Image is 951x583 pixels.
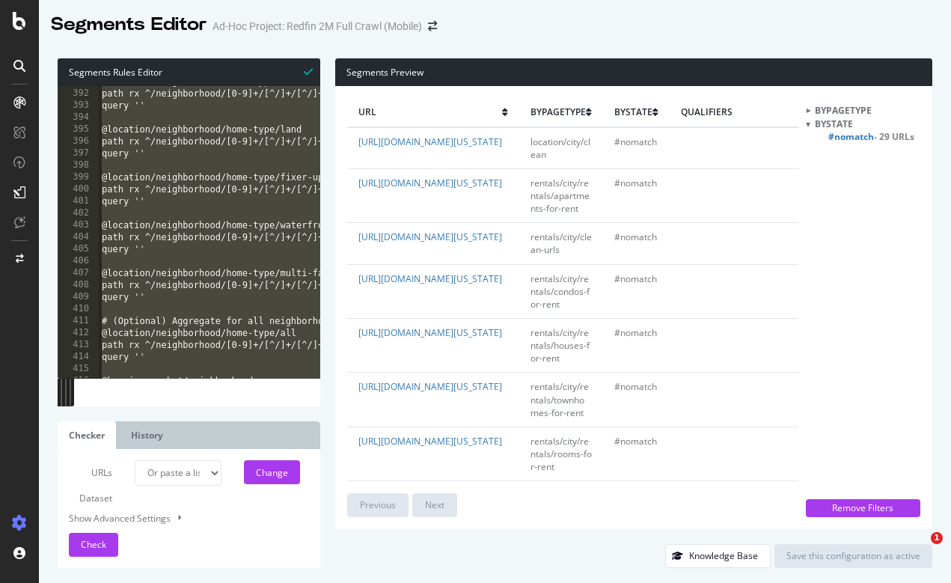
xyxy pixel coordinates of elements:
span: ByPagetype [815,104,872,117]
span: #nomatch [614,135,657,148]
div: Show Advanced Settings [58,511,298,525]
a: History [120,421,174,449]
a: [URL][DOMAIN_NAME][US_STATE] [358,380,502,393]
span: #nomatch [614,272,657,285]
span: #nomatch [614,326,657,339]
div: 406 [58,255,99,267]
div: arrow-right-arrow-left [428,21,437,31]
span: - 29 URLs [874,130,914,143]
div: 415 [58,363,99,375]
a: [URL][DOMAIN_NAME][US_STATE] [358,231,502,243]
span: location/city/clean [530,135,590,161]
div: Next [425,498,444,511]
a: [URL][DOMAIN_NAME][US_STATE] [358,177,502,189]
iframe: Intercom live chat [900,532,936,568]
button: Check [69,533,118,557]
span: rentals/city/rentals/houses-for-rent [530,326,590,364]
div: Segments Rules Editor [58,58,320,86]
div: 416 [58,375,99,387]
div: 408 [58,279,99,291]
span: ByPagetype [530,106,586,118]
button: Save this configuration as active [774,544,932,568]
span: rentals/city/rentals/townhomes-for-rent [530,380,589,418]
div: 397 [58,147,99,159]
div: 411 [58,315,99,327]
span: #nomatch [614,380,657,393]
a: [URL][DOMAIN_NAME][US_STATE] [358,326,502,339]
button: Previous [347,493,409,517]
span: Click to filter ByState on #nomatch [828,130,914,143]
div: 414 [58,351,99,363]
span: #nomatch [614,231,657,243]
div: Save this configuration as active [786,549,920,562]
span: ByState [614,106,652,118]
div: 412 [58,327,99,339]
div: 396 [58,135,99,147]
span: Check [81,538,106,551]
div: 399 [58,171,99,183]
span: #nomatch [614,177,657,189]
a: [URL][DOMAIN_NAME][US_STATE] [358,272,502,285]
div: 398 [58,159,99,171]
button: Knowledge Base [665,544,771,568]
span: rentals/city/rentals/condos-for-rent [530,272,590,311]
div: 404 [58,231,99,243]
div: Previous [360,498,396,511]
div: Ad-Hoc Project: Redfin 2M Full Crawl (Mobile) [212,19,422,34]
span: url [358,106,502,118]
a: [URL][DOMAIN_NAME][US_STATE] [358,435,502,448]
div: 410 [58,303,99,315]
label: URLs Dataset [58,460,123,511]
div: Segments Editor [51,12,207,37]
button: Change [244,460,300,484]
span: rentals/city/rentals/apartments-for-rent [530,177,590,215]
div: 400 [58,183,99,195]
span: 1 [931,532,943,544]
div: 409 [58,291,99,303]
span: qualifiers [681,106,825,118]
span: ByState [815,117,853,130]
span: rentals/city/clean-urls [530,231,592,256]
button: Remove Filters [806,499,920,517]
div: 393 [58,100,99,112]
div: 401 [58,195,99,207]
span: Syntax is valid [304,64,313,79]
span: #nomatch [614,435,657,448]
div: 407 [58,267,99,279]
div: Change [256,466,288,479]
div: Knowledge Base [689,549,758,562]
div: 392 [58,88,99,100]
div: 402 [58,207,99,219]
a: Knowledge Base [665,549,771,562]
div: 405 [58,243,99,255]
button: Next [412,493,457,517]
div: Segments Preview [335,58,932,86]
a: [URL][DOMAIN_NAME][US_STATE] [358,135,502,148]
div: 413 [58,339,99,351]
div: 403 [58,219,99,231]
a: Checker [58,421,116,449]
span: rentals/city/rentals/rooms-for-rent [530,435,592,473]
div: 394 [58,112,99,123]
div: Remove Filters [815,501,911,514]
div: 395 [58,123,99,135]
